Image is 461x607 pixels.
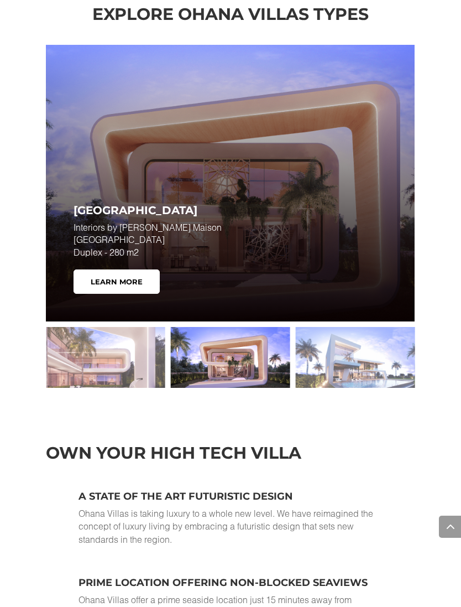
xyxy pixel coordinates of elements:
[74,234,165,245] span: [GEOGRAPHIC_DATA]
[74,205,324,221] h3: [GEOGRAPHIC_DATA]
[78,577,368,589] span: Prime location offering non-blocked seaviews
[78,507,383,546] p: Ohana Villas is taking luxury to a whole new level. We have reimagined the concept of luxury livi...
[46,6,415,28] h2: Explore Ohana Villas Types
[46,445,415,467] h3: own your high tech villa
[74,269,160,294] a: Learn More
[74,247,139,257] span: Duplex - 280 m2
[74,221,324,258] p: Interiors by [PERSON_NAME] Maison
[78,490,293,502] span: A state of the art futuristic design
